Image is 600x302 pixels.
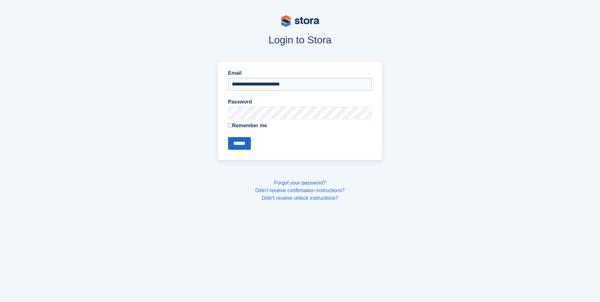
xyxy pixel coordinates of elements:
[228,123,232,127] input: Remember me
[255,188,344,193] a: Didn't receive confirmation instructions?
[228,122,372,129] label: Remember me
[228,69,372,77] label: Email
[262,195,338,201] a: Didn't receive unlock instructions?
[274,180,326,186] a: Forgot your password?
[281,15,319,27] img: stora-logo-53a41332b3708ae10de48c4981b4e9114cc0af31d8433b30ea865607fb682f29.svg
[97,34,503,46] h1: Login to Stora
[228,98,372,106] label: Password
